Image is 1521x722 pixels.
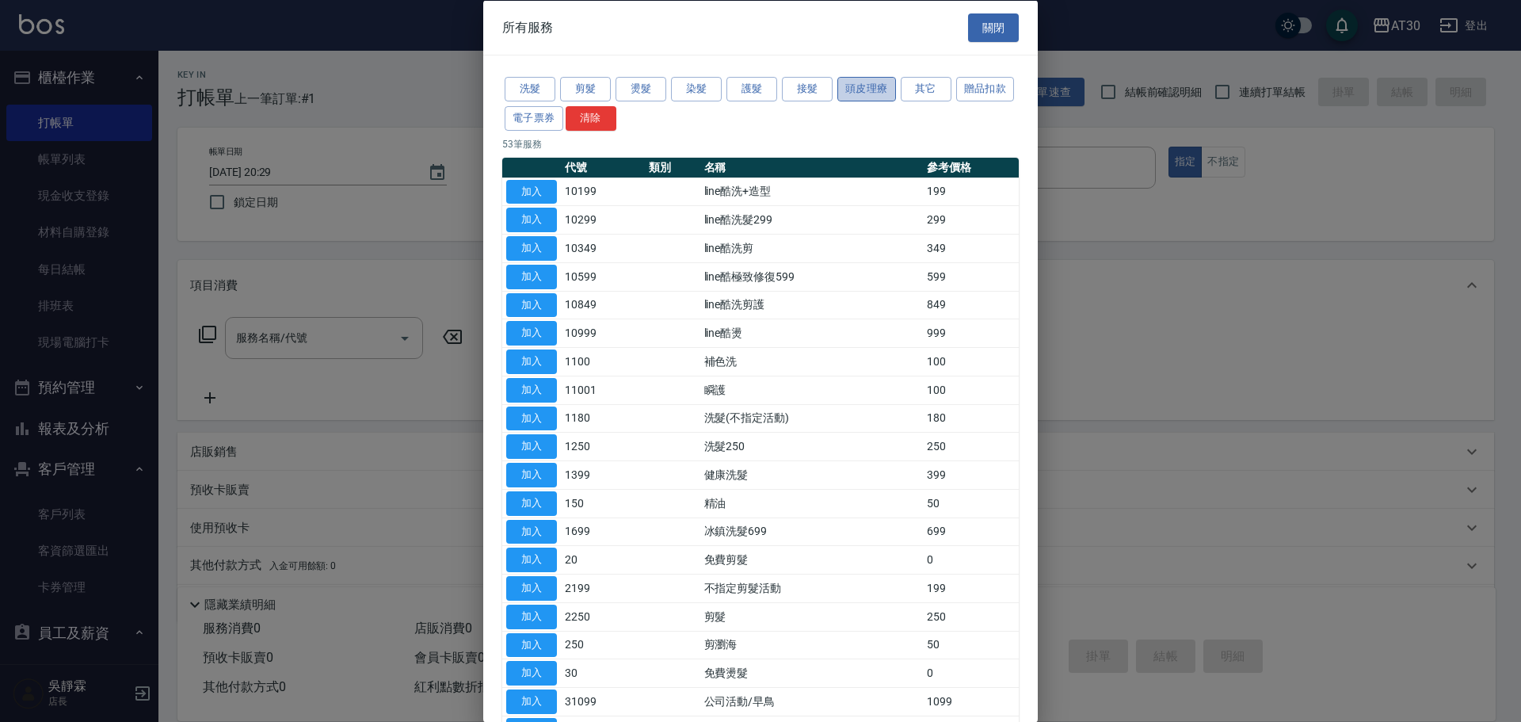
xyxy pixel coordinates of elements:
[502,19,553,35] span: 所有服務
[700,659,924,687] td: 免費燙髮
[923,432,1019,460] td: 250
[923,460,1019,489] td: 399
[502,136,1019,151] p: 53 筆服務
[506,292,557,317] button: 加入
[923,262,1019,291] td: 599
[700,460,924,489] td: 健康洗髮
[506,690,557,714] button: 加入
[561,234,645,262] td: 10349
[923,489,1019,518] td: 50
[561,319,645,347] td: 10999
[923,404,1019,433] td: 180
[561,659,645,687] td: 30
[506,434,557,459] button: 加入
[901,77,951,101] button: 其它
[506,519,557,544] button: 加入
[506,576,557,601] button: 加入
[506,179,557,204] button: 加入
[700,291,924,319] td: line酷洗剪護
[700,518,924,546] td: 冰鎮洗髮699
[923,291,1019,319] td: 849
[506,548,557,572] button: 加入
[671,77,722,101] button: 染髮
[923,659,1019,687] td: 0
[956,77,1015,101] button: 贈品扣款
[561,545,645,574] td: 20
[837,77,896,101] button: 頭皮理療
[645,157,700,178] th: 類別
[506,632,557,657] button: 加入
[700,631,924,659] td: 剪瀏海
[561,291,645,319] td: 10849
[506,321,557,346] button: 加入
[923,518,1019,546] td: 699
[923,545,1019,574] td: 0
[561,262,645,291] td: 10599
[923,319,1019,347] td: 999
[561,574,645,602] td: 2199
[726,77,777,101] button: 護髮
[923,178,1019,206] td: 199
[561,178,645,206] td: 10199
[560,77,611,101] button: 剪髮
[923,687,1019,716] td: 1099
[700,545,924,574] td: 免費剪髮
[700,178,924,206] td: line酷洗+造型
[782,77,833,101] button: 接髮
[923,631,1019,659] td: 50
[923,574,1019,602] td: 199
[616,77,666,101] button: 燙髮
[700,234,924,262] td: line酷洗剪
[506,491,557,515] button: 加入
[506,208,557,232] button: 加入
[506,350,557,374] button: 加入
[506,463,557,487] button: 加入
[700,347,924,376] td: 補色洗
[700,319,924,347] td: line酷燙
[506,236,557,261] button: 加入
[923,376,1019,404] td: 100
[561,687,645,716] td: 31099
[700,489,924,518] td: 精油
[505,77,555,101] button: 洗髮
[506,661,557,686] button: 加入
[561,518,645,546] td: 1699
[561,157,645,178] th: 代號
[700,432,924,460] td: 洗髮250
[923,157,1019,178] th: 參考價格
[700,404,924,433] td: 洗髮(不指定活動)
[700,602,924,631] td: 剪髮
[923,234,1019,262] td: 349
[700,687,924,716] td: 公司活動/早鳥
[700,205,924,234] td: line酷洗髮299
[561,376,645,404] td: 11001
[506,377,557,402] button: 加入
[700,262,924,291] td: line酷極致修復599
[506,406,557,430] button: 加入
[561,602,645,631] td: 2250
[700,157,924,178] th: 名稱
[968,13,1019,42] button: 關閉
[700,376,924,404] td: 瞬護
[561,489,645,518] td: 150
[561,460,645,489] td: 1399
[561,404,645,433] td: 1180
[561,631,645,659] td: 250
[505,105,563,130] button: 電子票券
[923,205,1019,234] td: 299
[561,347,645,376] td: 1100
[923,602,1019,631] td: 250
[566,105,616,130] button: 清除
[506,604,557,628] button: 加入
[923,347,1019,376] td: 100
[561,205,645,234] td: 10299
[506,264,557,288] button: 加入
[700,574,924,602] td: 不指定剪髮活動
[561,432,645,460] td: 1250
